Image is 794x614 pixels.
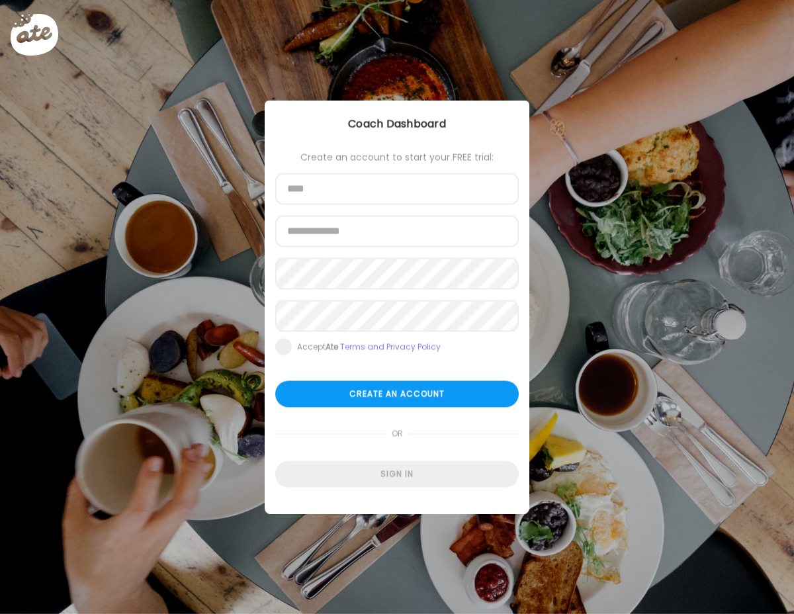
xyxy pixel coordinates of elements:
div: Accept [297,342,441,353]
a: Terms and Privacy Policy [340,341,441,353]
div: Create an account to start your FREE trial: [275,152,519,163]
div: Sign in [275,461,519,488]
div: Create an account [275,381,519,408]
span: or [386,421,408,447]
div: Coach Dashboard [265,116,529,132]
b: Ate [326,341,338,353]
